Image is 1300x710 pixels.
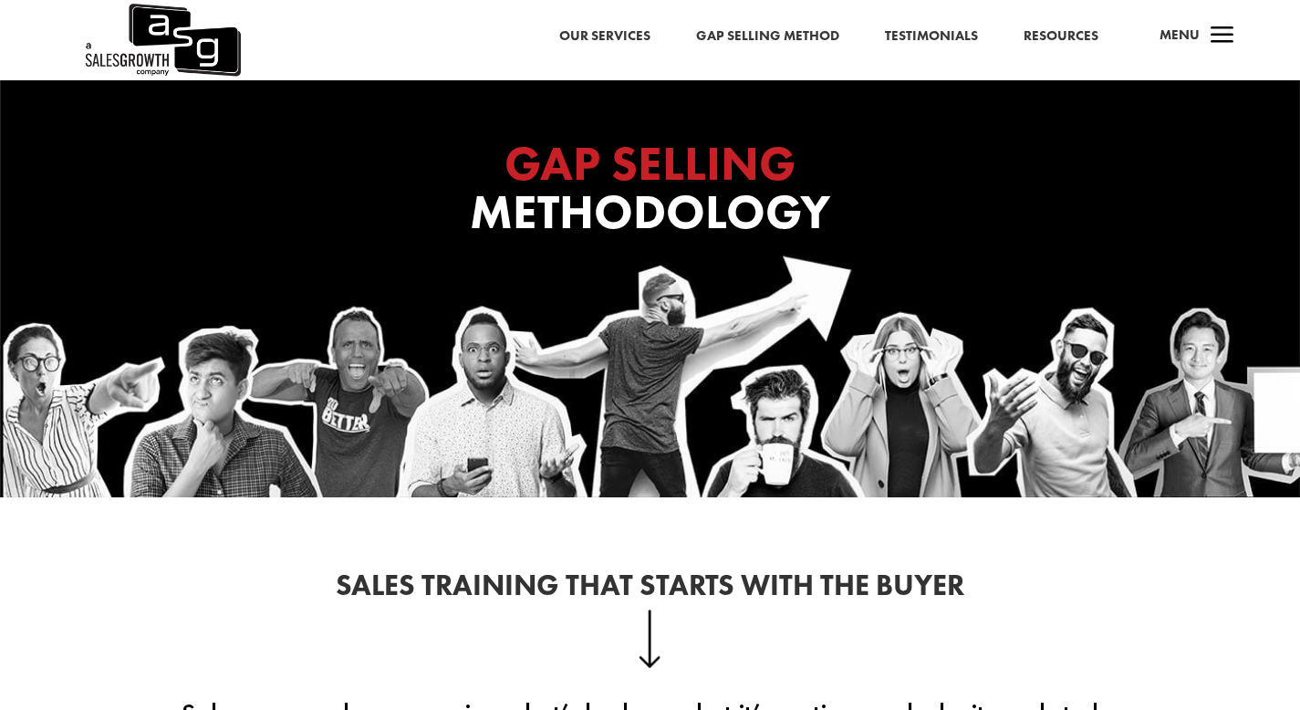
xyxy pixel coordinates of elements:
[696,25,839,48] a: Gap Selling Method
[1024,25,1098,48] a: Resources
[639,610,661,668] img: down-arrow
[286,140,1015,245] h1: Methodology
[885,25,978,48] a: Testimonials
[158,571,1143,610] h2: Sales Training That Starts With the Buyer
[1204,18,1241,55] span: a
[504,132,796,194] span: GAP SELLING
[1160,26,1200,44] span: Menu
[559,25,650,48] a: Our Services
